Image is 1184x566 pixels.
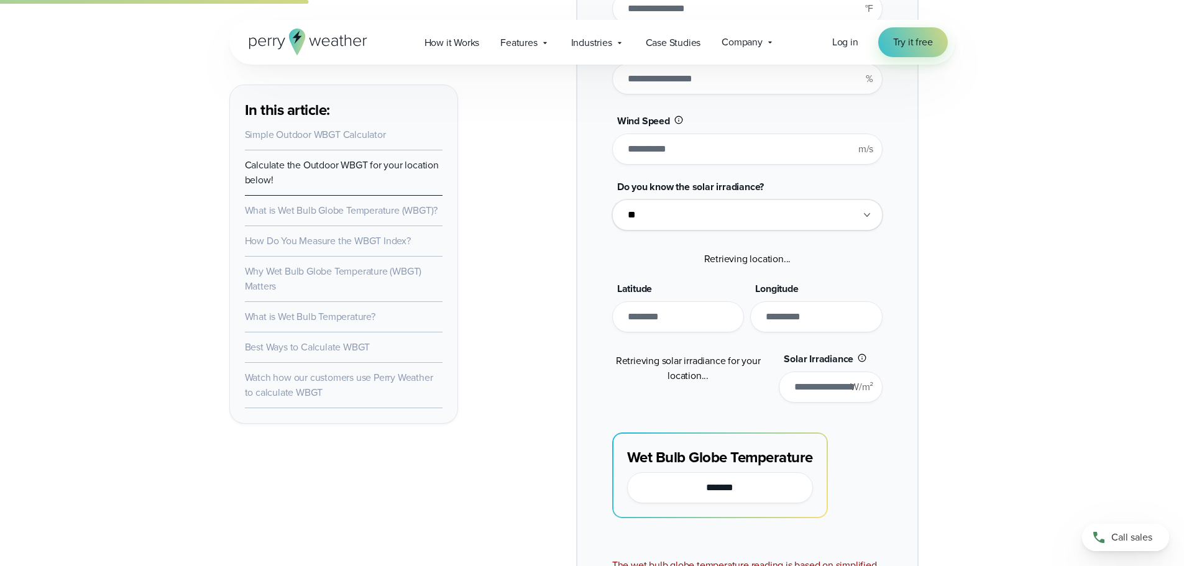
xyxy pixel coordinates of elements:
[617,114,670,128] span: Wind Speed
[722,35,763,50] span: Company
[245,370,433,399] a: Watch how our customers use Perry Weather to calculate WBGT
[424,35,480,50] span: How it Works
[245,309,375,324] a: What is Wet Bulb Temperature?
[893,35,933,50] span: Try it free
[414,30,490,55] a: How it Works
[245,127,386,142] a: Simple Outdoor WBGT Calculator
[245,100,443,120] h3: In this article:
[500,35,537,50] span: Features
[832,35,858,49] span: Log in
[1111,530,1152,545] span: Call sales
[245,158,439,187] a: Calculate the Outdoor WBGT for your location below!
[245,203,438,217] a: What is Wet Bulb Globe Temperature (WBGT)?
[832,35,858,50] a: Log in
[571,35,612,50] span: Industries
[617,281,652,296] span: Latitude
[784,352,853,366] span: Solar Irradiance
[616,354,761,383] span: Retrieving solar irradiance for your location...
[617,180,764,194] span: Do you know the solar irradiance?
[635,30,712,55] a: Case Studies
[245,234,411,248] a: How Do You Measure the WBGT Index?
[755,281,798,296] span: Longitude
[878,27,948,57] a: Try it free
[245,340,370,354] a: Best Ways to Calculate WBGT
[646,35,701,50] span: Case Studies
[245,264,422,293] a: Why Wet Bulb Globe Temperature (WBGT) Matters
[704,252,791,266] span: Retrieving location...
[1082,524,1169,551] a: Call sales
